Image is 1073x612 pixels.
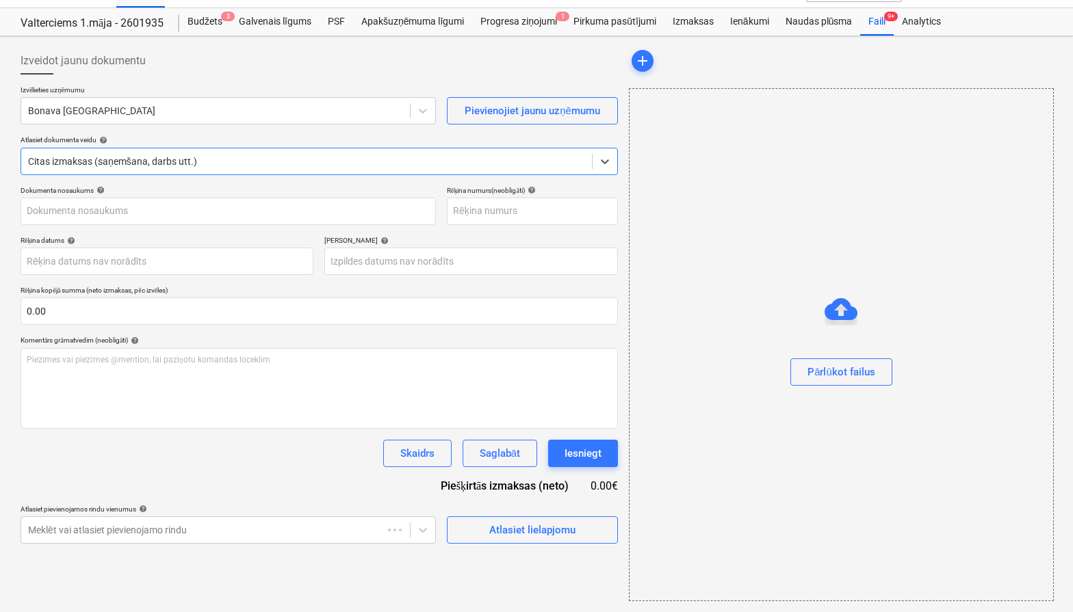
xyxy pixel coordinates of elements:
[548,440,618,467] button: Iesniegt
[231,8,320,36] a: Galvenais līgums
[447,97,618,124] button: Pievienojiet jaunu uzņēmumu
[860,8,894,36] a: Faili9+
[472,8,565,36] div: Progresa ziņojumi
[21,236,313,245] div: Rēķina datums
[565,8,664,36] a: Pirkuma pasūtījumi
[136,505,147,513] span: help
[378,237,389,245] span: help
[591,478,618,494] div: 0.00€
[21,16,163,31] div: Valterciems 1.māja - 2601935
[634,53,651,69] span: add
[179,8,231,36] a: Budžets3
[64,237,75,245] span: help
[629,88,1054,601] div: Pārlūkot failus
[128,336,139,345] span: help
[179,8,231,36] div: Budžets
[463,440,537,467] button: Saglabāt
[21,186,436,195] div: Dokumenta nosaukums
[94,186,105,194] span: help
[565,444,602,462] div: Iesniegt
[21,336,618,345] div: Komentārs grāmatvedim (neobligāti)
[221,12,235,21] span: 3
[556,12,569,21] span: 1
[722,8,777,36] a: Ienākumi
[21,248,313,275] input: Rēķina datums nav norādīts
[447,198,618,225] input: Rēķina numurs
[21,198,436,225] input: Dokumenta nosaukums
[21,286,618,297] p: Rēķina kopējā summa (neto izmaksas, pēc izvēles)
[324,236,618,245] div: [PERSON_NAME]
[489,521,576,539] div: Atlasiet lielapjomu
[884,12,898,21] span: 9+
[383,440,452,467] button: Skaidrs
[790,358,892,386] button: Pārlūkot failus
[353,8,472,36] a: Apakšuzņēmuma līgumi
[430,478,591,494] div: Piešķirtās izmaksas (neto)
[21,53,146,69] span: Izveidot jaunu dokumentu
[465,102,600,120] div: Pievienojiet jaunu uzņēmumu
[447,186,618,195] div: Rēķina numurs (neobligāti)
[664,8,722,36] a: Izmaksas
[894,8,949,36] a: Analytics
[96,136,107,144] span: help
[1005,546,1073,612] iframe: Chat Widget
[472,8,565,36] a: Progresa ziņojumi1
[21,135,618,144] div: Atlasiet dokumenta veidu
[447,516,618,544] button: Atlasiet lielapjomu
[525,186,536,194] span: help
[21,505,436,514] div: Atlasiet pievienojamos rindu vienumus
[320,8,353,36] a: PSF
[400,444,435,462] div: Skaidrs
[807,363,875,381] div: Pārlūkot failus
[21,85,436,97] p: Izvēlieties uzņēmumu
[21,297,618,325] input: Rēķina kopējā summa (neto izmaksas, pēc izvēles)
[860,8,894,36] div: Faili
[480,444,520,462] div: Saglabāt
[777,8,861,36] a: Naudas plūsma
[324,248,618,275] input: Izpildes datums nav norādīts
